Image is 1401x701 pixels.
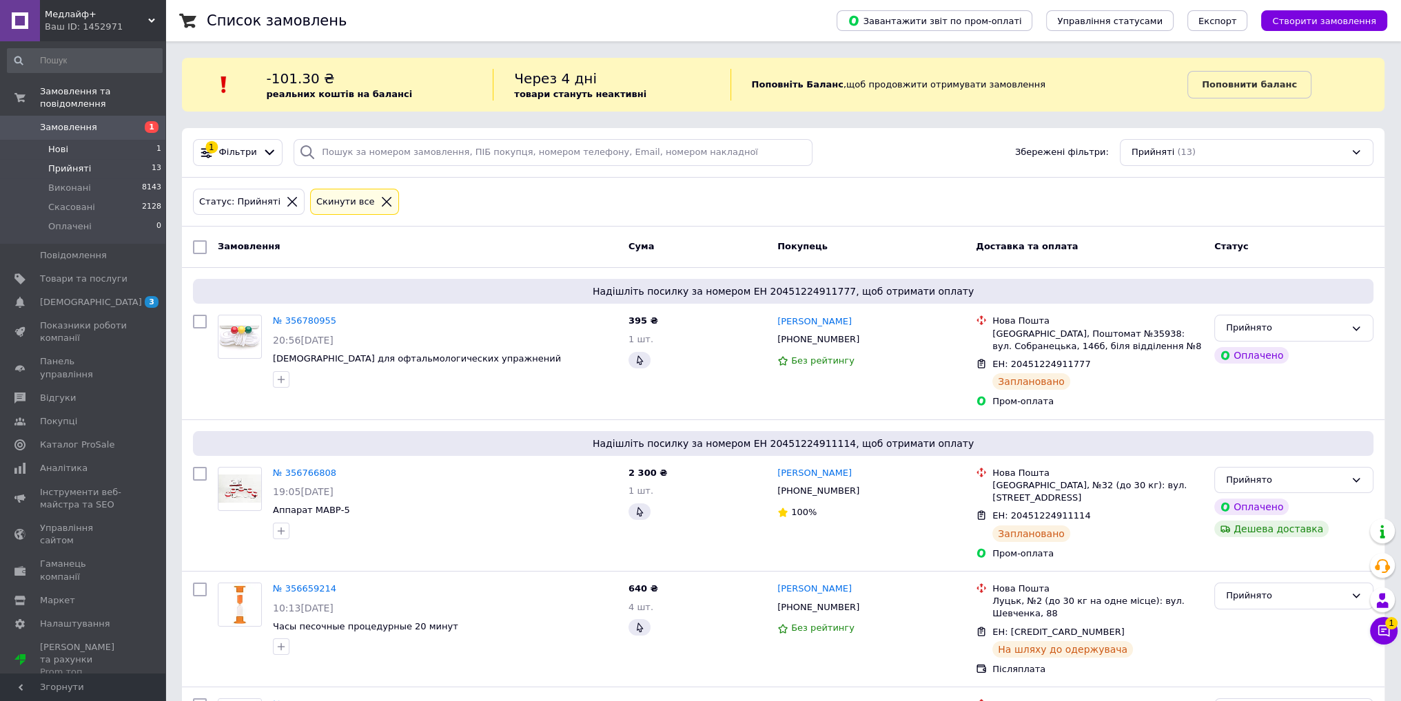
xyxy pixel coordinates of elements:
span: Управління сайтом [40,522,127,547]
a: № 356780955 [273,315,336,326]
span: Створити замовлення [1272,16,1376,26]
span: -101.30 ₴ [267,70,335,87]
a: Фото товару [218,315,262,359]
input: Пошук за номером замовлення, ПІБ покупця, номером телефону, Email, номером накладної [294,139,812,166]
span: 19:05[DATE] [273,486,334,497]
img: Фото товару [218,320,261,353]
span: Без рейтингу [791,622,855,633]
div: Prom топ [40,666,127,678]
a: [DEMOGRAPHIC_DATA] для офтальмологических упражнений [273,353,561,364]
span: 640 ₴ [628,583,658,594]
span: 3 [145,296,158,308]
span: [PHONE_NUMBER] [777,334,859,344]
a: Фото товару [218,467,262,511]
span: Управління статусами [1057,16,1163,26]
span: Маркет [40,594,75,607]
span: Надішліть посилку за номером ЕН 20451224911777, щоб отримати оплату [198,284,1368,298]
div: Прийнято [1226,589,1345,603]
span: 1 шт. [628,334,653,344]
span: 10:13[DATE] [273,603,334,614]
span: (13) [1177,147,1196,157]
span: Прийняті [1132,146,1174,159]
b: реальних коштів на балансі [267,89,413,99]
div: Прийнято [1226,321,1345,335]
span: Cума [628,241,654,251]
span: Налаштування [40,618,110,630]
input: Пошук [7,48,163,73]
span: 1 [1385,617,1398,629]
img: Фото товару [218,474,261,503]
b: товари стануть неактивні [514,89,646,99]
span: Товари та послуги [40,273,127,285]
div: [GEOGRAPHIC_DATA], №32 (до 30 кг): вул. [STREET_ADDRESS] [992,479,1203,504]
div: Ваш ID: 1452971 [45,21,165,33]
a: [PERSON_NAME] [777,583,852,596]
a: [PERSON_NAME] [777,467,852,480]
div: Дешева доставка [1214,521,1329,537]
span: 0 [156,220,161,233]
span: Скасовані [48,201,95,213]
span: Через 4 дні [514,70,597,87]
div: На шляху до одержувача [992,641,1133,658]
button: Завантажити звіт по пром-оплаті [837,10,1032,31]
span: Показники роботи компанії [40,320,127,344]
span: 1 [156,143,161,156]
span: 1 шт. [628,485,653,496]
span: 2 300 ₴ [628,468,667,478]
span: 13 [152,163,161,175]
img: :exclamation: [214,74,234,95]
span: Виконані [48,182,91,194]
span: Фільтри [219,146,257,159]
a: № 356766808 [273,468,336,478]
div: Луцьк, №2 (до 30 кг на одне місце): вул. Шевченка, 88 [992,595,1203,620]
a: № 356659214 [273,583,336,594]
div: [GEOGRAPHIC_DATA], Поштомат №35938: вул. Собранецька, 146б, біля відділення №8 [992,328,1203,353]
span: Надішліть посилку за номером ЕН 20451224911114, щоб отримати оплату [198,437,1368,450]
span: Покупець [777,241,828,251]
span: 1 [145,121,158,133]
b: Поповніть Баланс [752,79,843,90]
div: Пром-оплата [992,547,1203,560]
div: 1 [205,141,218,154]
span: Експорт [1198,16,1237,26]
span: Доставка та оплата [976,241,1078,251]
span: Прийняті [48,163,91,175]
span: 395 ₴ [628,315,658,326]
span: Медлайф+ [45,8,148,21]
span: Замовлення [218,241,280,251]
div: Оплачено [1214,499,1289,515]
a: [PERSON_NAME] [777,315,852,328]
div: Пром-оплата [992,395,1203,408]
span: ЕН: 20451224911777 [992,359,1090,369]
span: ЕН: [CREDIT_CARD_NUMBER] [992,627,1124,637]
span: Оплачені [48,220,92,233]
div: Статус: Прийняті [196,195,283,209]
button: Чат з покупцем1 [1370,617,1398,645]
b: Поповнити баланс [1202,79,1297,90]
span: 100% [791,507,817,517]
div: Cкинути все [314,195,378,209]
span: 2128 [142,201,161,213]
span: Повідомлення [40,249,107,262]
span: Каталог ProSale [40,439,114,451]
div: Нова Пошта [992,315,1203,327]
div: Нова Пошта [992,583,1203,595]
div: Заплановано [992,373,1070,390]
span: ЕН: 20451224911114 [992,510,1090,521]
span: Завантажити звіт по пром-оплаті [848,14,1021,27]
span: 4 шт. [628,602,653,612]
button: Управління статусами [1046,10,1174,31]
span: Гаманець компанії [40,558,127,583]
span: Аналітика [40,462,88,474]
span: Покупці [40,415,77,428]
a: Аппарат МАВР-5 [273,505,350,515]
img: Фото товару [218,583,261,626]
a: Часы песочные процедурные 20 минут [273,621,458,631]
div: Заплановано [992,525,1070,542]
span: [PERSON_NAME] та рахунки [40,641,127,679]
span: Інструменти веб-майстра та SEO [40,486,127,511]
span: [PHONE_NUMBER] [777,602,859,612]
